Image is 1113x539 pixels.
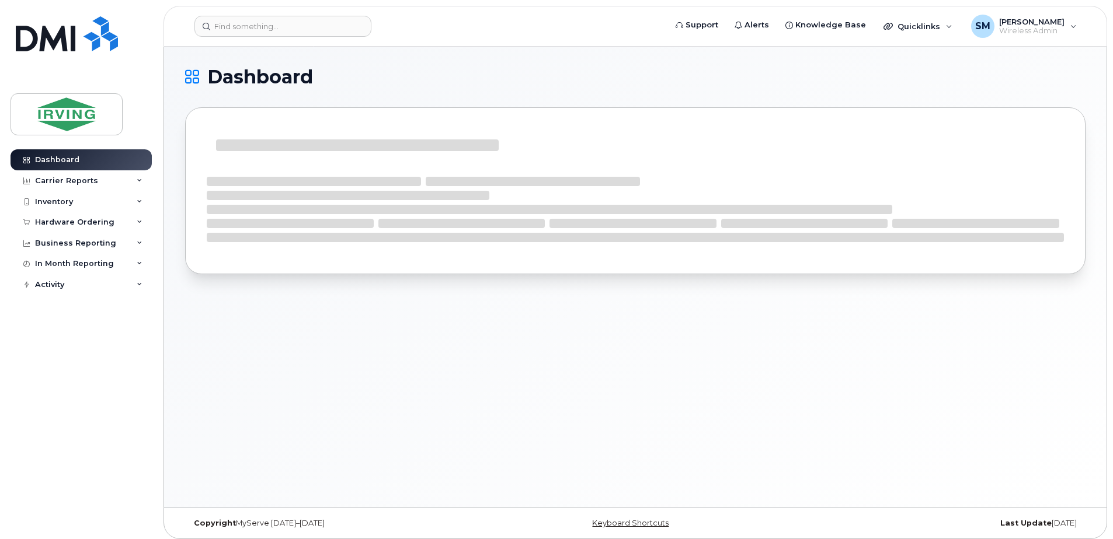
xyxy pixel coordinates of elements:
div: MyServe [DATE]–[DATE] [185,519,485,528]
div: [DATE] [785,519,1086,528]
span: Dashboard [207,68,313,86]
a: Keyboard Shortcuts [592,519,669,527]
strong: Copyright [194,519,236,527]
strong: Last Update [1000,519,1052,527]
